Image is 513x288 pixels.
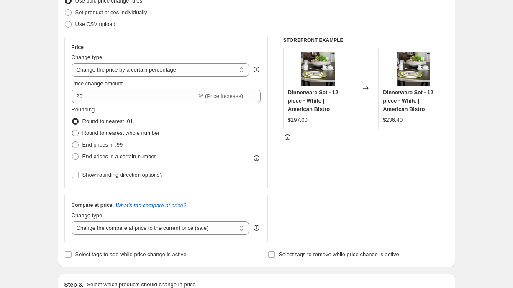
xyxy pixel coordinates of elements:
span: % (Price increase) [199,93,243,99]
span: Change type [72,212,103,219]
span: Round to nearest whole number [82,130,160,136]
span: Rounding [72,106,95,113]
input: -15 [72,90,197,103]
h3: Price [72,44,84,51]
span: Price change amount [72,80,123,87]
h6: STOREFRONT EXAMPLE [283,37,449,44]
div: help [252,65,261,74]
span: End prices in .99 [82,141,123,148]
span: Set product prices individually [75,9,147,15]
span: End prices in a certain number [82,153,156,159]
span: Dinnerware Set - 12 piece - White | American Bistro [288,89,339,112]
img: white-dinnerware-plates-mugs-american-bistro_85026329-ec68-44ab-9d9c-8a3872fcf2c2_80x.jpg [301,52,335,86]
div: help [252,224,261,232]
div: $197.00 [288,116,308,124]
span: Use CSV upload [75,21,115,27]
span: Dinnerware Set - 12 piece - White | American Bistro [383,89,433,112]
span: Select tags to add while price change is active [75,251,187,257]
div: $236.40 [383,116,403,124]
span: Select tags to remove while price change is active [279,251,399,257]
span: Change type [72,54,103,60]
span: Show rounding direction options? [82,172,163,178]
span: Round to nearest .01 [82,118,133,124]
button: What's the compare at price? [116,202,187,208]
h3: Compare at price [72,202,113,208]
img: white-dinnerware-plates-mugs-american-bistro_85026329-ec68-44ab-9d9c-8a3872fcf2c2_80x.jpg [397,52,430,86]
